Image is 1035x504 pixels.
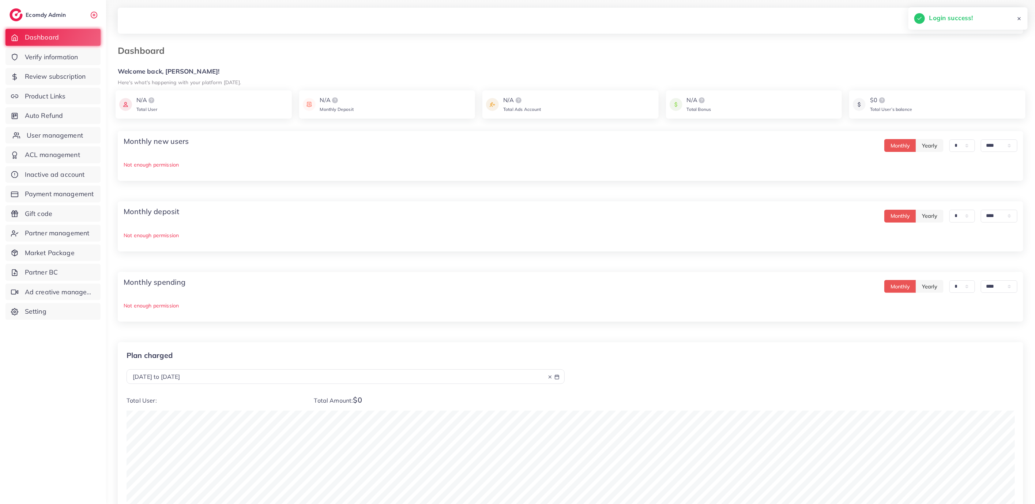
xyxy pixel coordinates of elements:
[25,170,85,179] span: Inactive ad account
[5,146,101,163] a: ACL management
[25,72,86,81] span: Review subscription
[5,244,101,261] a: Market Package
[25,287,95,297] span: Ad creative management
[25,248,75,258] span: Market Package
[503,107,541,112] span: Total Ads Account
[5,225,101,242] a: Partner management
[870,107,912,112] span: Total User’s balance
[118,45,170,56] h3: Dashboard
[124,301,1017,310] p: Not enough permission
[916,210,944,223] button: Yearly
[124,160,1017,169] p: Not enough permission
[5,303,101,320] a: Setting
[127,396,302,405] p: Total User:
[124,231,1017,240] p: Not enough permission
[687,107,711,112] span: Total Bonus
[25,92,66,101] span: Product Links
[25,189,94,199] span: Payment management
[136,96,158,105] div: N/A
[25,111,63,120] span: Auto Refund
[5,205,101,222] a: Gift code
[10,8,23,21] img: logo
[916,139,944,152] button: Yearly
[303,96,316,113] img: icon payment
[25,33,59,42] span: Dashboard
[878,96,887,105] img: logo
[697,96,706,105] img: logo
[124,137,189,146] h4: Monthly new users
[25,307,46,316] span: Setting
[26,11,68,18] h2: Ecomdy Admin
[884,139,916,152] button: Monthly
[884,280,916,293] button: Monthly
[25,150,80,160] span: ACL management
[870,96,912,105] div: $0
[320,96,354,105] div: N/A
[5,186,101,202] a: Payment management
[5,284,101,300] a: Ad creative management
[5,127,101,144] a: User management
[25,228,90,238] span: Partner management
[25,209,52,219] span: Gift code
[5,107,101,124] a: Auto Refund
[10,8,68,21] a: logoEcomdy Admin
[353,395,362,404] span: $0
[486,96,499,113] img: icon payment
[916,280,944,293] button: Yearly
[133,373,180,380] span: [DATE] to [DATE]
[5,264,101,281] a: Partner BC
[127,351,565,360] p: Plan charged
[884,210,916,223] button: Monthly
[331,96,339,105] img: logo
[320,107,354,112] span: Monthly Deposit
[670,96,682,113] img: icon payment
[124,207,179,216] h4: Monthly deposit
[514,96,523,105] img: logo
[853,96,866,113] img: icon payment
[5,88,101,105] a: Product Links
[5,49,101,66] a: Verify information
[687,96,711,105] div: N/A
[25,268,58,277] span: Partner BC
[124,278,186,287] h4: Monthly spending
[147,96,156,105] img: logo
[5,166,101,183] a: Inactive ad account
[503,96,541,105] div: N/A
[314,396,565,405] p: Total Amount:
[25,52,78,62] span: Verify information
[136,107,158,112] span: Total User
[5,68,101,85] a: Review subscription
[118,79,241,85] small: Here's what's happening with your platform [DATE].
[5,29,101,46] a: Dashboard
[929,13,973,23] h5: Login success!
[118,68,1023,75] h5: Welcome back, [PERSON_NAME]!
[27,131,83,140] span: User management
[119,96,132,113] img: icon payment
